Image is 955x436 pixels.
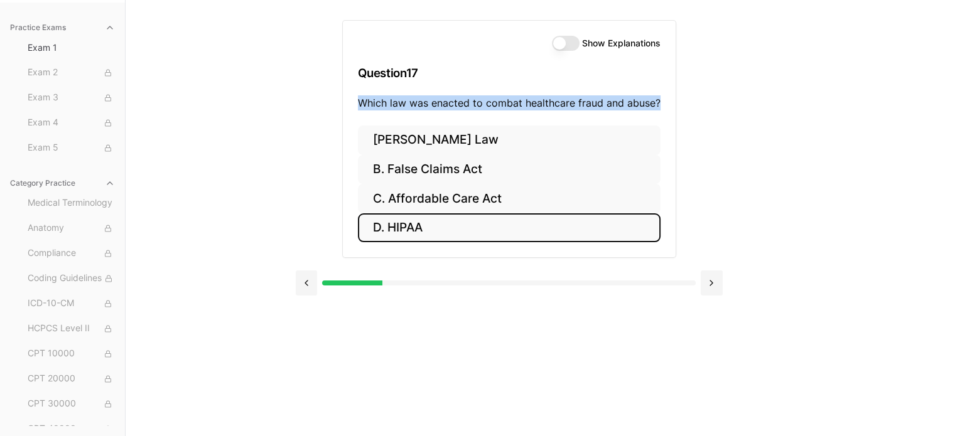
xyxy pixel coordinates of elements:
[5,173,120,193] button: Category Practice
[23,394,120,414] button: CPT 30000
[23,113,120,133] button: Exam 4
[23,319,120,339] button: HCPCS Level II
[358,184,661,213] button: C. Affordable Care Act
[28,347,115,361] span: CPT 10000
[23,344,120,364] button: CPT 10000
[23,88,120,108] button: Exam 3
[28,196,115,210] span: Medical Terminology
[582,39,661,48] label: Show Explanations
[28,322,115,336] span: HCPCS Level II
[23,193,120,213] button: Medical Terminology
[28,397,115,411] span: CPT 30000
[23,269,120,289] button: Coding Guidelines
[358,55,661,92] h3: Question 17
[23,369,120,389] button: CPT 20000
[28,372,115,386] span: CPT 20000
[28,66,115,80] span: Exam 2
[5,18,120,38] button: Practice Exams
[28,116,115,130] span: Exam 4
[28,221,115,235] span: Anatomy
[23,38,120,58] button: Exam 1
[28,297,115,311] span: ICD-10-CM
[28,422,115,436] span: CPT 40000
[28,91,115,105] span: Exam 3
[358,125,661,155] button: [PERSON_NAME] Law
[358,213,661,243] button: D. HIPAA
[358,155,661,184] button: B. False Claims Act
[23,63,120,83] button: Exam 2
[23,243,120,263] button: Compliance
[23,218,120,238] button: Anatomy
[28,41,115,54] span: Exam 1
[23,294,120,314] button: ICD-10-CM
[28,141,115,155] span: Exam 5
[358,95,661,110] p: Which law was enacted to combat healthcare fraud and abuse?
[28,272,115,285] span: Coding Guidelines
[23,138,120,158] button: Exam 5
[28,247,115,260] span: Compliance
